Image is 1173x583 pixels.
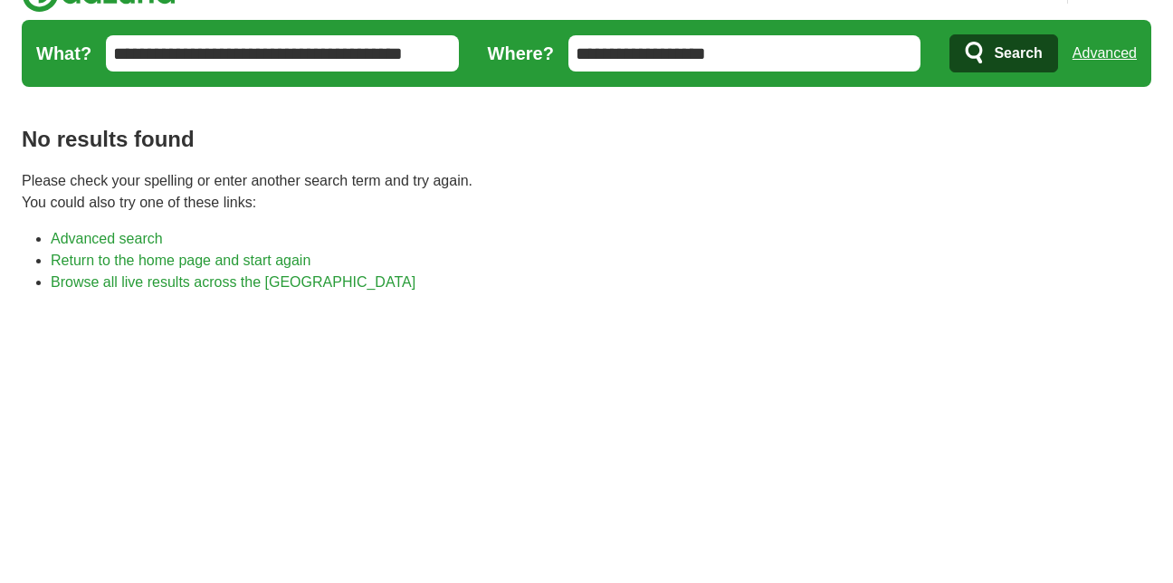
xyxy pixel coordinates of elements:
label: Where? [488,40,554,67]
a: Browse all live results across the [GEOGRAPHIC_DATA] [51,274,415,290]
h1: No results found [22,123,1151,156]
a: Return to the home page and start again [51,253,310,268]
button: Search [949,34,1057,72]
p: Please check your spelling or enter another search term and try again. You could also try one of ... [22,170,1151,214]
label: What? [36,40,91,67]
span: Search [994,35,1042,72]
a: Advanced [1073,35,1137,72]
a: Advanced search [51,231,163,246]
